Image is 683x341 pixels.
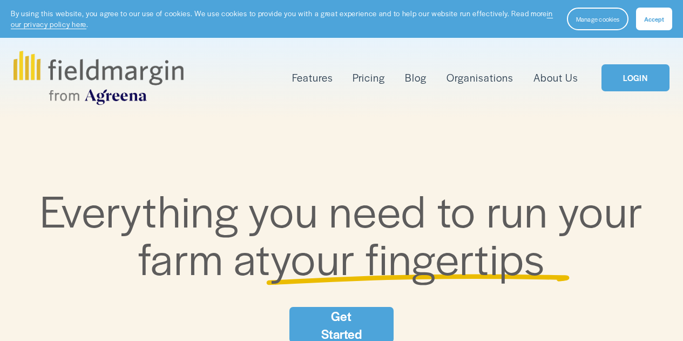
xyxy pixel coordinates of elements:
span: Everything you need to run your farm at [40,179,654,287]
a: LOGIN [601,64,670,92]
button: Manage cookies [567,8,628,30]
a: Organisations [447,69,513,86]
a: folder dropdown [292,69,333,86]
a: Blog [405,69,427,86]
button: Accept [636,8,672,30]
span: Features [292,70,333,85]
span: your fingertips [271,226,545,288]
a: About Us [533,69,578,86]
p: By using this website, you agree to our use of cookies. We use cookies to provide you with a grea... [11,8,556,29]
span: Manage cookies [576,15,619,23]
a: Pricing [353,69,385,86]
a: in our privacy policy here [11,8,553,29]
img: fieldmargin.com [13,51,183,105]
span: Accept [644,15,664,23]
